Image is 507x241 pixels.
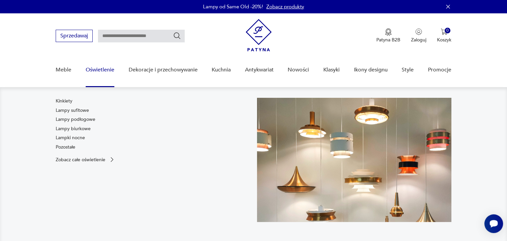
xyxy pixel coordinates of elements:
[484,214,503,233] iframe: Smartsupp widget button
[56,34,93,39] a: Sprzedawaj
[437,37,451,43] p: Koszyk
[376,28,400,43] a: Ikona medaluPatyna B2B
[354,57,387,83] a: Ikony designu
[445,28,450,33] div: 0
[411,28,426,43] button: Zaloguj
[56,30,93,42] button: Sprzedawaj
[56,135,85,141] a: Lampki nocne
[56,98,72,104] a: Kinkiety
[437,28,451,43] button: 0Koszyk
[266,3,304,10] a: Zobacz produkty
[288,57,309,83] a: Nowości
[56,156,115,163] a: Zobacz całe oświetlenie
[376,37,400,43] p: Patyna B2B
[128,57,197,83] a: Dekoracje i przechowywanie
[385,28,392,36] img: Ikona medalu
[56,107,89,114] a: Lampy sufitowe
[376,28,400,43] button: Patyna B2B
[441,28,447,35] img: Ikona koszyka
[212,57,231,83] a: Kuchnia
[173,32,181,40] button: Szukaj
[56,144,75,151] a: Pozostałe
[411,37,426,43] p: Zaloguj
[245,57,274,83] a: Antykwariat
[323,57,340,83] a: Klasyki
[56,158,105,162] p: Zobacz całe oświetlenie
[246,19,272,51] img: Patyna - sklep z meblami i dekoracjami vintage
[56,126,91,132] a: Lampy biurkowe
[402,57,414,83] a: Style
[56,57,71,83] a: Meble
[56,116,95,123] a: Lampy podłogowe
[428,57,451,83] a: Promocje
[86,57,114,83] a: Oświetlenie
[415,28,422,35] img: Ikonka użytkownika
[203,3,263,10] p: Lampy od Same Old -20%!
[257,98,451,222] img: a9d990cd2508053be832d7f2d4ba3cb1.jpg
